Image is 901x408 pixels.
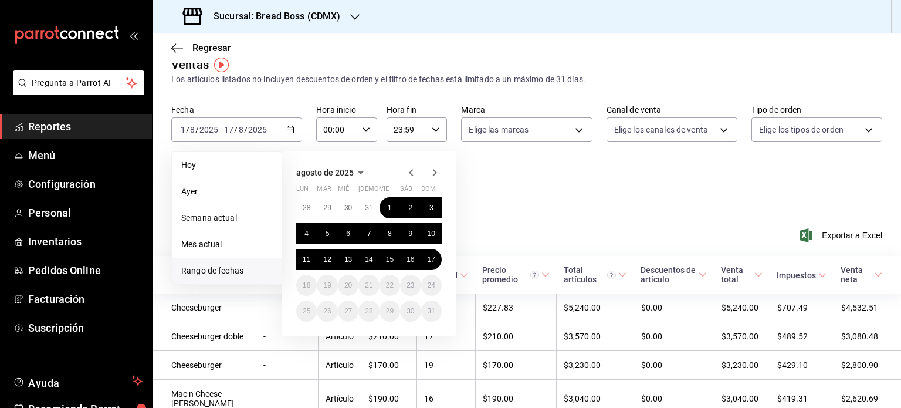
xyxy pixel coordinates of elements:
label: Hora fin [387,106,448,114]
abbr: 10 de agosto de 2025 [428,230,435,238]
button: open_drawer_menu [129,31,138,40]
span: Configuración [28,176,143,192]
span: Pedidos Online [28,262,143,278]
span: Venta neta [841,265,882,284]
td: Cheeseburger doble [153,322,256,351]
button: 30 de agosto de 2025 [400,301,421,322]
button: 22 de agosto de 2025 [380,275,400,296]
td: - [256,322,318,351]
button: Regresar [171,42,231,53]
button: 10 de agosto de 2025 [421,223,442,244]
abbr: 21 de agosto de 2025 [365,281,372,289]
span: Impuestos [777,271,827,280]
abbr: 24 de agosto de 2025 [428,281,435,289]
abbr: 9 de agosto de 2025 [408,230,412,238]
td: $5,240.00 [557,294,634,322]
svg: El total artículos considera cambios de precios en los artículos así como costos adicionales por ... [607,271,616,279]
button: 6 de agosto de 2025 [338,223,358,244]
button: 1 de agosto de 2025 [380,197,400,218]
span: Semana actual [181,212,272,224]
button: 30 de julio de 2025 [338,197,358,218]
span: / [244,125,248,134]
button: 2 de agosto de 2025 [400,197,421,218]
button: Exportar a Excel [802,228,882,242]
span: Menú [28,147,143,163]
button: Pregunta a Parrot AI [13,70,144,95]
td: - [256,351,318,380]
abbr: lunes [296,185,309,197]
input: ---- [199,125,219,134]
button: 15 de agosto de 2025 [380,249,400,270]
td: $0.00 [634,351,714,380]
td: $429.10 [770,351,834,380]
button: 11 de agosto de 2025 [296,249,317,270]
abbr: 20 de agosto de 2025 [344,281,352,289]
span: Personal [28,205,143,221]
button: 12 de agosto de 2025 [317,249,337,270]
td: 19 [416,351,475,380]
div: Venta neta [841,265,872,284]
abbr: 7 de agosto de 2025 [367,230,371,238]
td: $170.00 [475,351,557,380]
button: 14 de agosto de 2025 [358,249,379,270]
div: Descuentos de artículo [641,265,696,284]
span: Elige las marcas [469,124,529,136]
button: 13 de agosto de 2025 [338,249,358,270]
abbr: 17 de agosto de 2025 [428,255,435,264]
span: Elige los canales de venta [614,124,708,136]
input: -- [189,125,195,134]
label: Fecha [171,106,302,114]
button: 31 de agosto de 2025 [421,301,442,322]
td: $3,570.00 [714,322,770,351]
abbr: 23 de agosto de 2025 [407,281,414,289]
div: Total artículos [564,265,616,284]
button: 27 de agosto de 2025 [338,301,358,322]
span: Ayer [181,186,272,198]
button: 21 de agosto de 2025 [358,275,379,296]
td: $227.83 [475,294,557,322]
button: 24 de agosto de 2025 [421,275,442,296]
td: Cheeseburger [153,351,256,380]
abbr: 13 de agosto de 2025 [344,255,352,264]
span: - [220,125,222,134]
td: $3,230.00 [714,351,770,380]
button: 4 de agosto de 2025 [296,223,317,244]
abbr: 14 de agosto de 2025 [365,255,372,264]
span: Venta total [721,265,763,284]
span: Ayuda [28,374,127,388]
abbr: 31 de julio de 2025 [365,204,372,212]
td: $3,230.00 [557,351,634,380]
span: / [195,125,199,134]
abbr: 22 de agosto de 2025 [386,281,394,289]
span: Suscripción [28,320,143,336]
span: Descuentos de artículo [641,265,707,284]
button: 20 de agosto de 2025 [338,275,358,296]
abbr: viernes [380,185,389,197]
abbr: 12 de agosto de 2025 [323,255,331,264]
button: 29 de julio de 2025 [317,197,337,218]
button: 3 de agosto de 2025 [421,197,442,218]
td: $210.00 [361,322,416,351]
button: 17 de agosto de 2025 [421,249,442,270]
button: 28 de julio de 2025 [296,197,317,218]
abbr: 4 de agosto de 2025 [304,230,309,238]
button: 7 de agosto de 2025 [358,223,379,244]
div: Los artículos listados no incluyen descuentos de orden y el filtro de fechas está limitado a un m... [171,73,882,86]
abbr: 2 de agosto de 2025 [408,204,412,212]
button: 31 de julio de 2025 [358,197,379,218]
abbr: 5 de agosto de 2025 [326,230,330,238]
img: Tooltip marker [214,58,229,72]
abbr: 15 de agosto de 2025 [386,255,394,264]
span: Facturación [28,291,143,307]
div: Venta total [721,265,752,284]
label: Hora inicio [316,106,377,114]
td: $3,080.48 [834,322,901,351]
abbr: 30 de julio de 2025 [344,204,352,212]
td: $210.00 [475,322,557,351]
td: $3,570.00 [557,322,634,351]
div: Ventas [171,56,209,73]
td: $489.52 [770,322,834,351]
span: Reportes [28,119,143,134]
abbr: 28 de agosto de 2025 [365,307,372,315]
